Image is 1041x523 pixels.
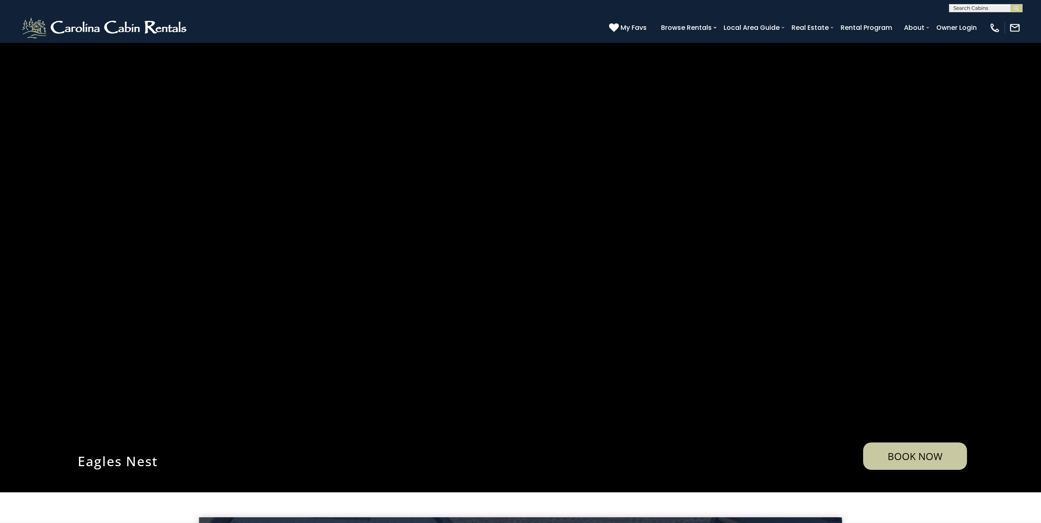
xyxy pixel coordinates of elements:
[72,452,366,470] h1: Eagles Nest
[863,442,967,470] a: Book Now
[657,20,716,35] a: Browse Rentals
[836,20,896,35] a: Rental Program
[719,20,784,35] a: Local Area Guide
[20,16,190,40] img: White-1-2.png
[787,20,833,35] a: Real Estate
[609,22,649,33] a: My Favs
[989,22,1001,34] img: phone-regular-white.png
[621,22,647,33] span: My Favs
[932,20,981,35] a: Owner Login
[900,20,929,35] a: About
[1009,22,1021,34] img: mail-regular-white.png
